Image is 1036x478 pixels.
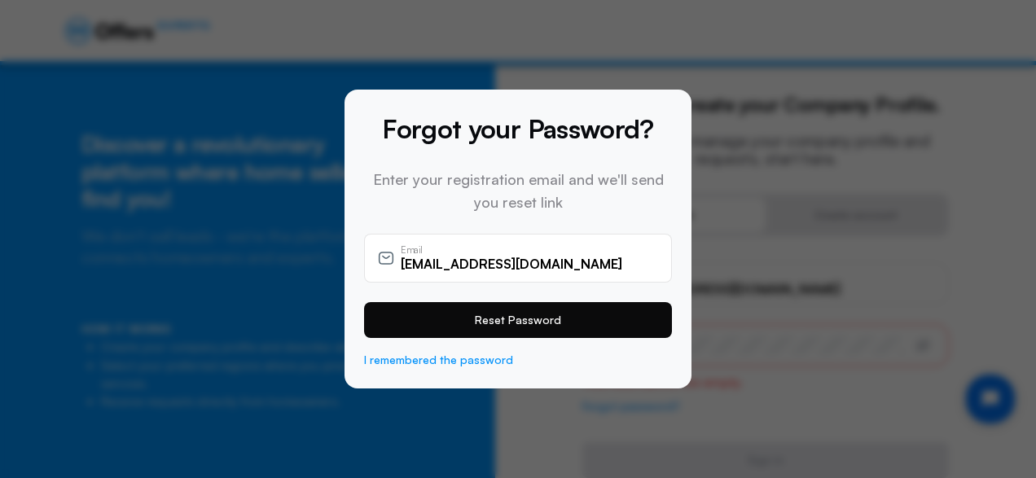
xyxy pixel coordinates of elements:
[401,245,422,254] p: Email
[364,351,513,369] button: I remembered the password
[364,168,672,215] p: Enter your registration email and we'll send you reset link
[14,14,63,63] button: Open chat widget
[364,302,672,338] button: Reset Password
[364,109,672,148] h5: Forgot your Password?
